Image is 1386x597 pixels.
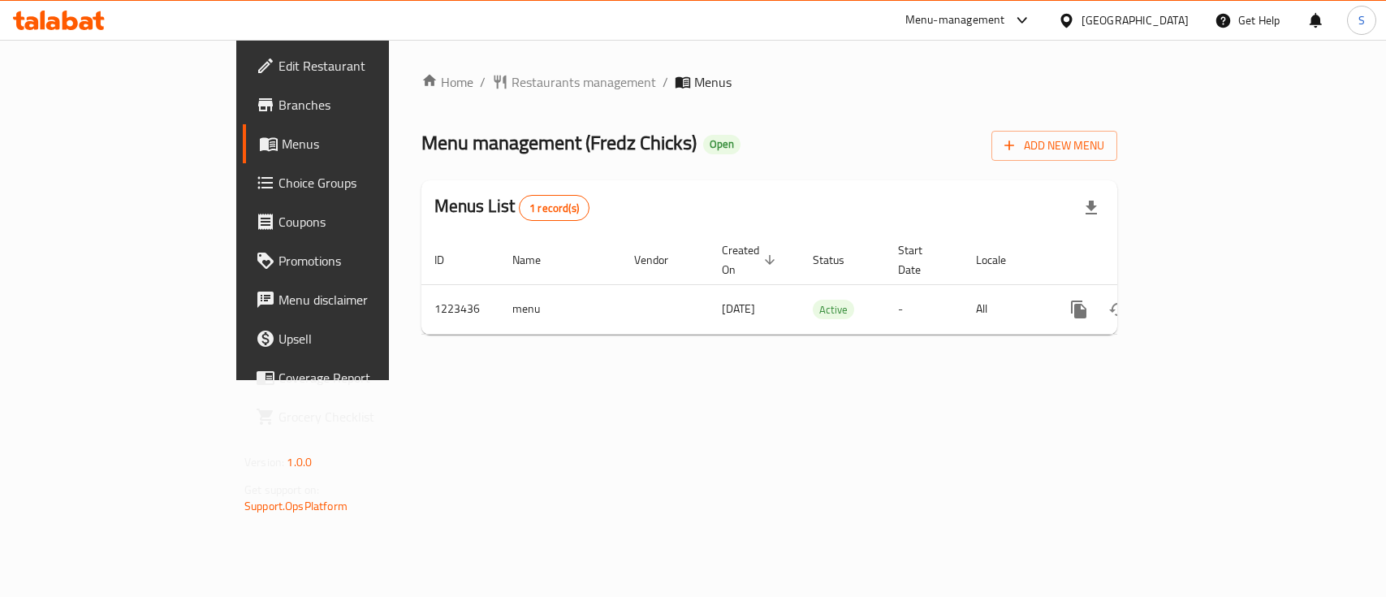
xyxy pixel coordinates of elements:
span: Created On [722,240,780,279]
button: Add New Menu [991,131,1117,161]
span: Status [813,250,866,270]
span: Menus [694,72,732,92]
button: more [1060,290,1099,329]
li: / [663,72,668,92]
span: Start Date [898,240,943,279]
span: Promotions [278,251,455,270]
div: Total records count [519,195,589,221]
div: [GEOGRAPHIC_DATA] [1082,11,1189,29]
a: Restaurants management [492,72,656,92]
span: 1.0.0 [287,452,312,473]
span: Edit Restaurant [278,56,455,76]
span: Upsell [278,329,455,348]
li: / [480,72,486,92]
span: Coupons [278,212,455,231]
span: Locale [976,250,1027,270]
a: Support.OpsPlatform [244,495,348,517]
span: S [1358,11,1365,29]
span: Restaurants management [512,72,656,92]
a: Branches [243,85,468,124]
div: Open [703,135,740,154]
td: All [963,284,1047,334]
span: Version: [244,452,284,473]
span: ID [434,250,465,270]
div: Export file [1072,188,1111,227]
button: Change Status [1099,290,1138,329]
a: Coverage Report [243,358,468,397]
span: Open [703,137,740,151]
span: Grocery Checklist [278,407,455,426]
a: Grocery Checklist [243,397,468,436]
a: Choice Groups [243,163,468,202]
a: Upsell [243,319,468,358]
nav: breadcrumb [421,72,1117,92]
div: Menu-management [905,11,1005,30]
span: Get support on: [244,479,319,500]
span: Menu disclaimer [278,290,455,309]
span: Choice Groups [278,173,455,193]
span: Add New Menu [1004,136,1104,156]
a: Coupons [243,202,468,241]
a: Menu disclaimer [243,280,468,319]
span: [DATE] [722,298,755,319]
td: menu [499,284,621,334]
span: Coverage Report [278,368,455,387]
span: Menu management ( Fredz Chicks ) [421,124,697,161]
th: Actions [1047,236,1228,285]
span: Name [512,250,562,270]
span: Active [813,301,854,319]
span: Menus [282,134,455,154]
span: Vendor [634,250,689,270]
span: 1 record(s) [520,201,589,216]
td: - [885,284,963,334]
a: Edit Restaurant [243,46,468,85]
h2: Menus List [434,194,589,221]
a: Menus [243,124,468,163]
table: enhanced table [421,236,1228,335]
a: Promotions [243,241,468,280]
span: Branches [278,95,455,115]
